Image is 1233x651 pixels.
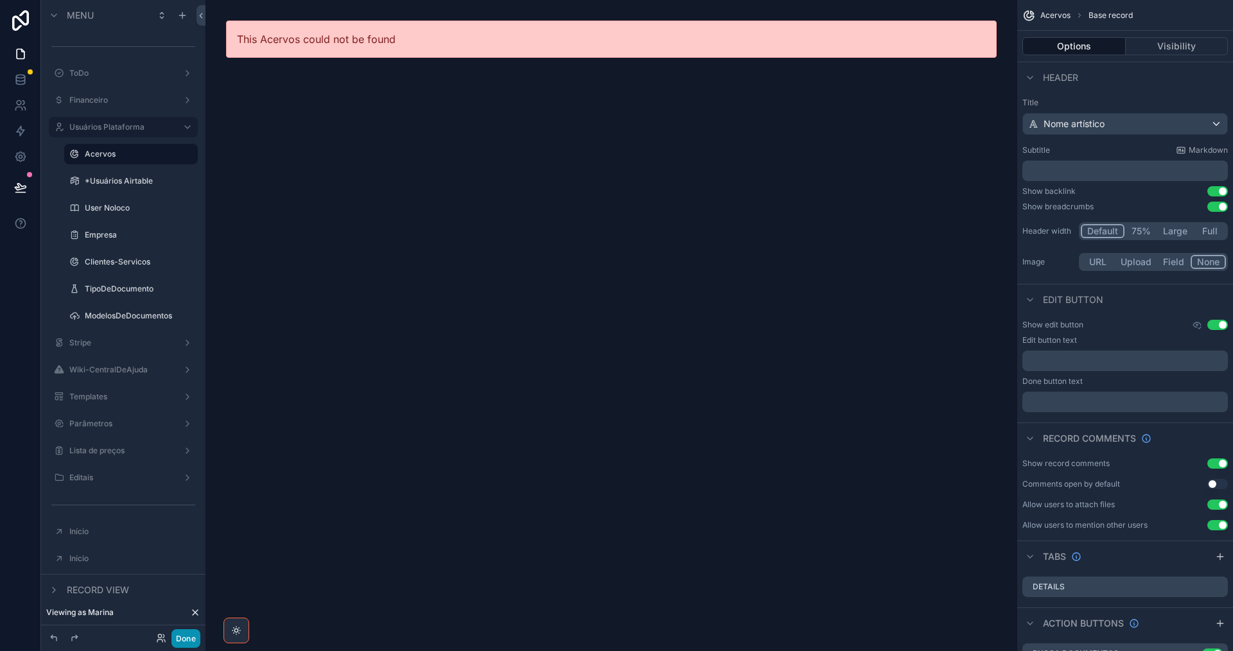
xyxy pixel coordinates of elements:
label: Wiki-CentralDeAjuda [69,365,177,375]
button: Visibility [1126,37,1229,55]
span: This Acervos could not be found [237,33,396,46]
button: Done [171,629,200,648]
label: Header width [1022,226,1074,236]
span: Base record [1089,10,1133,21]
label: Empresa [85,230,195,240]
button: Upload [1115,255,1157,269]
div: Show backlink [1022,186,1076,196]
span: Edit button [1043,293,1103,306]
label: Editais [69,473,177,483]
label: ModelosDeDocumentos [85,311,195,321]
div: scrollable content [1022,161,1228,181]
label: Templates [69,392,177,402]
label: ToDo [69,68,177,78]
div: Show breadcrumbs [1022,202,1094,212]
label: Done button text [1022,376,1083,386]
button: Default [1081,224,1124,238]
span: Nome artístico [1044,117,1105,130]
button: Full [1193,224,1226,238]
div: Allow users to attach files [1022,499,1115,510]
label: Edit button text [1022,335,1077,345]
label: Details [1033,582,1065,592]
label: Lista de preços [69,446,177,456]
button: Nome artístico [1022,113,1228,135]
div: scrollable content [1022,392,1228,412]
label: Financeiro [69,95,177,105]
label: Show edit button [1022,320,1083,330]
span: Tabs [1043,550,1066,563]
label: Início [69,526,195,537]
button: Field [1157,255,1191,269]
button: URL [1081,255,1115,269]
label: Title [1022,98,1228,108]
button: None [1191,255,1226,269]
label: Image [1022,257,1074,267]
label: Usuários Plataforma [69,122,172,132]
div: scrollable content [1022,351,1228,371]
label: Acervos [85,149,190,159]
span: Header [1043,71,1078,84]
label: TipoDeDocumento [85,284,195,294]
label: Stripe [69,338,177,348]
button: Large [1157,224,1193,238]
span: Menu [67,9,94,22]
span: Record view [67,584,129,596]
button: Options [1022,37,1126,55]
span: Acervos [1040,10,1071,21]
div: Allow users to mention other users [1022,520,1148,530]
label: Parâmetros [69,419,177,429]
div: Comments open by default [1022,479,1120,489]
div: Show record comments [1022,458,1110,469]
label: Início [69,553,195,564]
span: Record comments [1043,432,1136,445]
span: Markdown [1189,145,1228,155]
label: User Noloco [85,203,195,213]
a: Markdown [1176,145,1228,155]
label: *Usuários Airtable [85,176,195,186]
button: 75% [1124,224,1157,238]
span: Action buttons [1043,617,1124,630]
label: Clientes-Servicos [85,257,195,267]
label: Subtitle [1022,145,1050,155]
span: Viewing as Marina [46,607,114,618]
